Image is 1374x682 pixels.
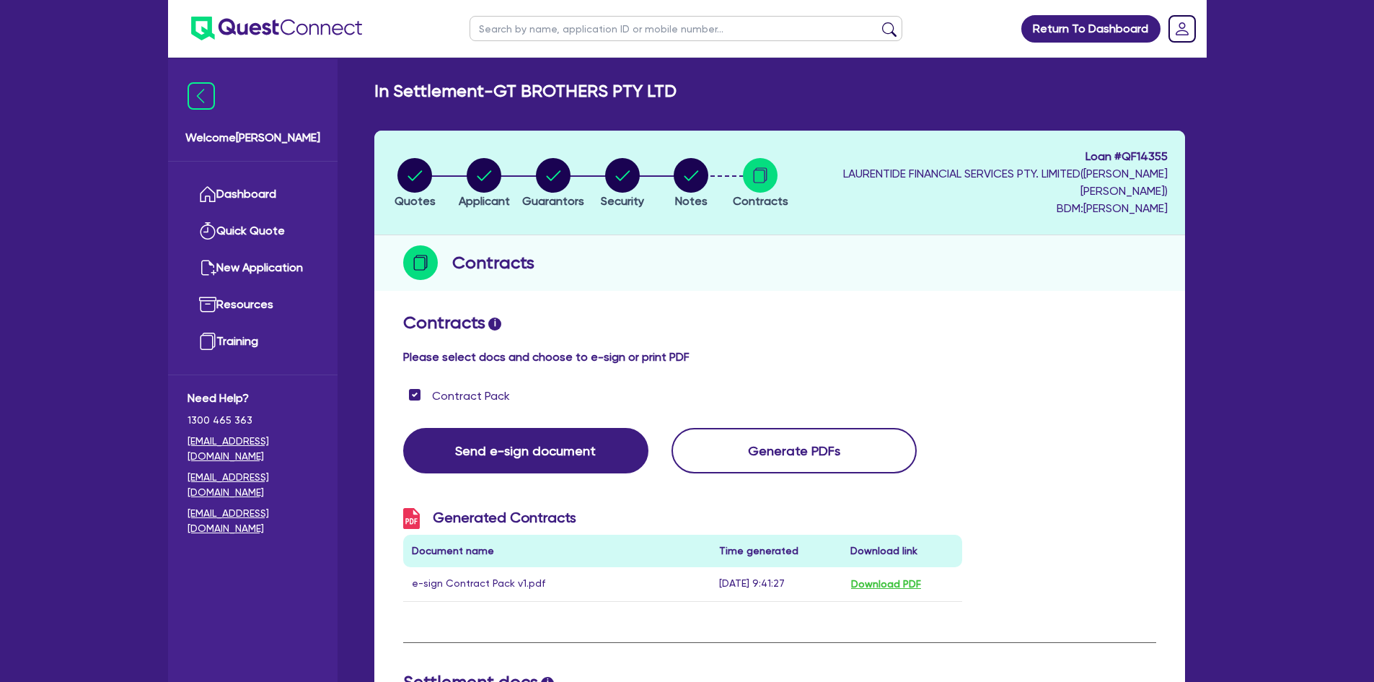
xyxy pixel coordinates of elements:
img: quick-quote [199,222,216,240]
a: [EMAIL_ADDRESS][DOMAIN_NAME] [188,506,318,536]
button: Guarantors [521,157,585,211]
h4: Please select docs and choose to e-sign or print PDF [403,350,1156,364]
img: training [199,333,216,350]
button: Applicant [458,157,511,211]
span: Guarantors [522,194,584,208]
td: e-sign Contract Pack v1.pdf [403,567,711,602]
span: Quotes [395,194,436,208]
span: 1300 465 363 [188,413,318,428]
a: Return To Dashboard [1021,15,1161,43]
a: Training [188,323,318,360]
span: Applicant [459,194,510,208]
img: icon-menu-close [188,82,215,110]
button: Download PDF [850,576,922,593]
button: Notes [673,157,709,211]
label: Contract Pack [432,388,510,405]
button: Contracts [732,157,789,211]
span: Notes [675,194,708,208]
a: [EMAIL_ADDRESS][DOMAIN_NAME] [188,470,318,500]
h2: Contracts [403,312,1156,333]
button: Send e-sign document [403,428,648,473]
button: Generate PDFs [671,428,917,473]
span: Need Help? [188,390,318,407]
a: Dashboard [188,176,318,213]
button: Security [600,157,645,211]
span: i [488,318,501,331]
td: [DATE] 9:41:27 [710,567,842,602]
img: step-icon [403,245,438,280]
h2: Contracts [452,250,534,276]
a: New Application [188,250,318,287]
span: BDM: [PERSON_NAME] [798,200,1168,217]
a: [EMAIL_ADDRESS][DOMAIN_NAME] [188,434,318,464]
span: Security [601,194,644,208]
a: Quick Quote [188,213,318,250]
span: Loan # QF14355 [798,148,1168,165]
input: Search by name, application ID or mobile number... [470,16,902,41]
th: Download link [842,535,962,567]
a: Resources [188,287,318,323]
h3: Generated Contracts [403,508,963,529]
img: new-application [199,259,216,276]
span: Contracts [733,194,788,208]
th: Time generated [710,535,842,567]
span: LAURENTIDE FINANCIAL SERVICES PTY. LIMITED ( [PERSON_NAME] [PERSON_NAME] ) [843,167,1168,198]
a: Dropdown toggle [1163,10,1201,48]
th: Document name [403,535,711,567]
span: Welcome [PERSON_NAME] [185,129,320,147]
img: icon-pdf [403,508,420,529]
h2: In Settlement - GT BROTHERS PTY LTD [374,81,677,102]
img: quest-connect-logo-blue [191,17,362,40]
button: Quotes [394,157,436,211]
img: resources [199,296,216,313]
